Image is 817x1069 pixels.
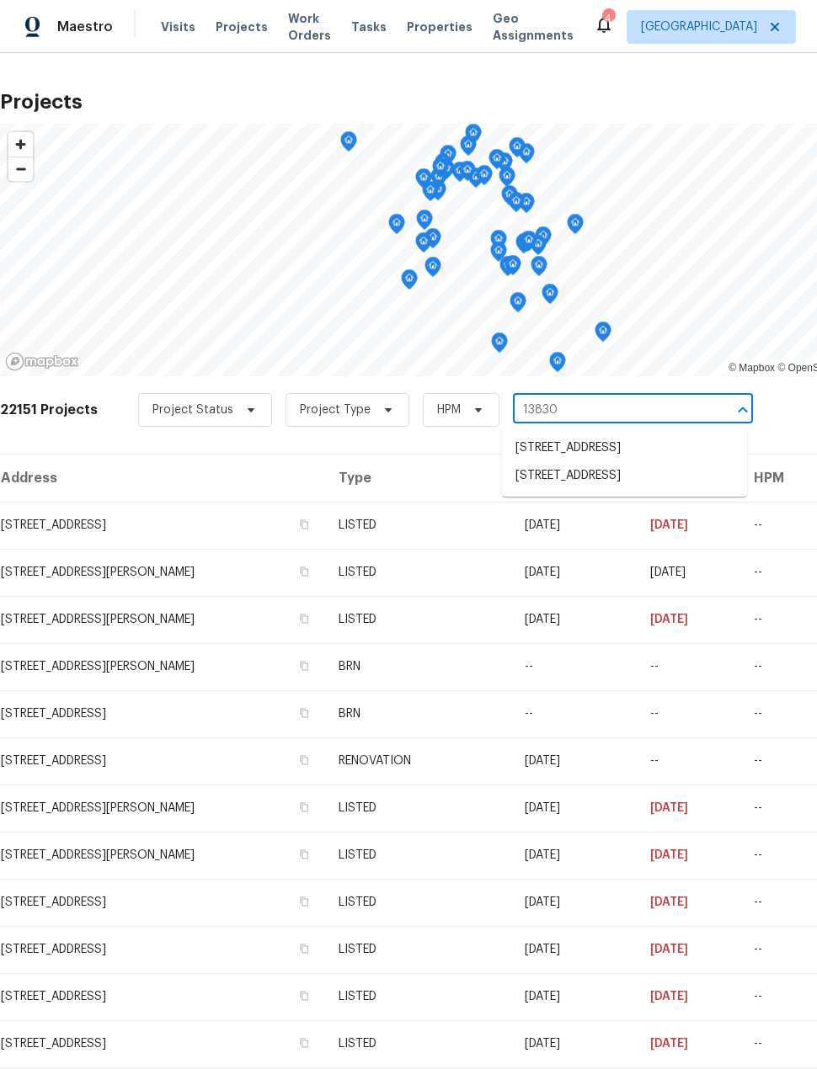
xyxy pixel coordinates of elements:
div: Map marker [425,228,441,254]
td: [DATE] [637,879,741,926]
div: Map marker [542,284,558,310]
div: Map marker [416,210,433,236]
span: Geo Assignments [493,10,574,44]
td: [DATE] [511,784,637,832]
td: LISTED [325,832,511,879]
div: 4 [602,10,614,27]
span: Work Orders [288,10,331,44]
button: Copy Address [296,658,312,673]
span: Projects [216,19,268,35]
button: Copy Address [296,564,312,579]
div: Map marker [422,181,439,207]
div: Map marker [440,145,457,171]
td: [DATE] [511,596,637,643]
div: Map marker [505,255,521,281]
div: Map marker [490,230,507,256]
td: BRN [325,690,511,737]
td: [DATE] [637,596,741,643]
button: Zoom out [8,157,33,181]
button: Zoom in [8,132,33,157]
div: Map marker [508,192,525,218]
td: -- [637,737,741,784]
td: [DATE] [511,832,637,879]
td: [DATE] [637,784,741,832]
div: Map marker [519,231,536,258]
td: [DATE] [637,502,741,549]
button: Copy Address [296,1035,312,1050]
li: [STREET_ADDRESS] [502,462,747,490]
div: Map marker [521,231,537,257]
td: LISTED [325,926,511,973]
div: Map marker [476,165,493,191]
td: LISTED [325,1020,511,1067]
button: Copy Address [296,753,312,768]
div: Map marker [489,149,505,175]
div: Map marker [567,214,584,240]
span: HPM [437,402,461,418]
div: Map marker [499,167,515,193]
div: Map marker [501,185,518,211]
td: LISTED [325,784,511,832]
span: Visits [161,19,195,35]
td: [DATE] [637,973,741,1020]
div: Map marker [535,226,552,253]
td: LISTED [325,549,511,596]
div: Map marker [518,193,535,219]
button: Copy Address [296,517,312,532]
div: Map marker [510,292,526,318]
th: Type [325,455,511,502]
td: [DATE] [511,973,637,1020]
button: Copy Address [296,941,312,956]
div: Map marker [509,137,526,163]
td: LISTED [325,596,511,643]
td: LISTED [325,973,511,1020]
div: Map marker [515,233,532,259]
td: [DATE] [511,926,637,973]
td: -- [511,643,637,690]
a: Mapbox homepage [5,352,79,371]
span: Project Type [300,402,371,418]
div: Map marker [430,180,446,206]
button: Close [731,398,755,422]
td: -- [637,690,741,737]
div: Map marker [401,269,418,295]
a: Mapbox [729,362,775,374]
td: [DATE] [637,832,741,879]
div: Map marker [425,257,441,283]
div: Map marker [435,153,451,179]
td: [DATE] [637,926,741,973]
td: [DATE] [637,1020,741,1067]
div: Map marker [499,256,516,282]
div: Map marker [340,131,357,157]
td: [DATE] [511,1020,637,1067]
div: Map marker [460,136,477,162]
td: BRN [325,643,511,690]
td: LISTED [325,879,511,926]
div: Map marker [490,242,507,268]
td: LISTED [325,502,511,549]
span: [GEOGRAPHIC_DATA] [641,19,757,35]
button: Copy Address [296,988,312,1003]
div: Map marker [530,235,547,261]
li: [STREET_ADDRESS] [502,434,747,462]
button: Copy Address [296,847,312,862]
input: Search projects [513,397,706,423]
td: RENOVATION [325,737,511,784]
button: Copy Address [296,705,312,721]
button: Copy Address [296,611,312,626]
div: Map marker [491,332,508,359]
div: Map marker [415,168,432,194]
div: Map marker [451,162,468,188]
span: Properties [407,19,473,35]
div: Map marker [595,322,611,348]
button: Copy Address [296,800,312,815]
button: Copy Address [296,894,312,909]
div: Map marker [518,143,535,169]
td: -- [511,690,637,737]
td: [DATE] [511,549,637,596]
span: Maestro [57,19,113,35]
td: -- [637,643,741,690]
div: Map marker [430,168,447,194]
